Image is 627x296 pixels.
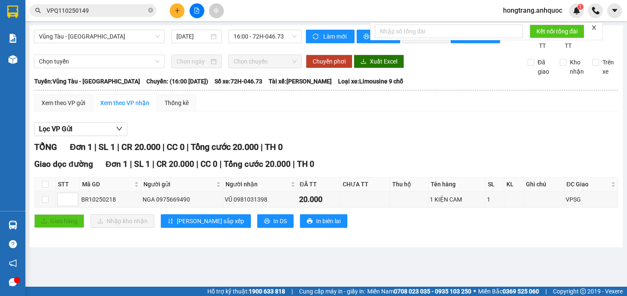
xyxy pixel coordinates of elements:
[566,195,616,204] div: VPSG
[34,122,127,136] button: Lọc VP Gửi
[148,8,153,13] span: close-circle
[566,180,609,189] span: ĐC Giao
[117,142,119,152] span: |
[167,142,184,152] span: CC 0
[503,288,539,295] strong: 0369 525 060
[91,214,154,228] button: downloadNhập kho nhận
[370,57,397,66] span: Xuất Excel
[487,195,503,204] div: 1
[607,3,622,18] button: caret-down
[323,32,348,41] span: Làm mới
[316,216,341,226] span: In biên lai
[194,8,200,14] span: file-add
[157,159,194,169] span: CR 20.000
[224,159,291,169] span: Tổng cước 20.000
[534,58,554,76] span: Đã giao
[7,6,18,18] img: logo-vxr
[306,30,355,43] button: syncLàm mới
[170,3,184,18] button: plus
[152,159,154,169] span: |
[174,8,180,14] span: plus
[300,214,347,228] button: printerIn biên lai
[161,214,251,228] button: sort-ascending[PERSON_NAME] sắp xếp
[264,218,270,225] span: printer
[257,214,294,228] button: printerIn DS
[8,34,17,43] img: solution-icon
[39,30,159,43] span: Vũng Tàu - Sân Bay
[313,33,320,40] span: sync
[41,98,85,108] div: Xem theo VP gửi
[94,142,96,152] span: |
[39,55,159,68] span: Chọn tuyến
[580,288,586,294] span: copyright
[130,159,132,169] span: |
[429,177,486,191] th: Tên hàng
[375,25,523,38] input: Nhập số tổng đài
[530,25,584,38] button: Kết nối tổng đài
[298,177,341,191] th: ĐÃ TT
[354,55,404,68] button: downloadXuất Excel
[265,142,283,152] span: TH 0
[191,142,258,152] span: Tổng cước 20.000
[611,7,619,14] span: caret-down
[225,180,289,189] span: Người nhận
[269,77,332,86] span: Tài xế: [PERSON_NAME]
[577,4,583,10] sup: 1
[261,142,263,152] span: |
[579,4,582,10] span: 1
[545,287,547,296] span: |
[176,32,209,41] input: 15/10/2025
[148,7,153,15] span: close-circle
[35,8,41,14] span: search
[143,180,214,189] span: Người gửi
[591,25,597,30] span: close
[213,8,219,14] span: aim
[390,177,429,191] th: Thu hộ
[8,55,17,64] img: warehouse-icon
[209,3,224,18] button: aim
[121,142,160,152] span: CR 20.000
[430,195,484,204] div: 1 KIỆN CAM
[573,7,580,14] img: icon-new-feature
[196,159,198,169] span: |
[81,195,140,204] div: BR10250218
[273,216,287,226] span: In DS
[536,27,577,36] span: Kết nối tổng đài
[70,142,92,152] span: Đơn 1
[176,57,209,66] input: Chọn ngày
[338,77,403,86] span: Loại xe: Limousine 9 chỗ
[394,288,471,295] strong: 0708 023 035 - 0935 103 250
[190,3,204,18] button: file-add
[249,288,285,295] strong: 1900 633 818
[307,218,313,225] span: printer
[207,287,285,296] span: Hỗ trợ kỹ thuật:
[168,218,173,225] span: sort-ascending
[80,191,141,208] td: BR10250218
[177,216,244,226] span: [PERSON_NAME] sắp xếp
[293,159,295,169] span: |
[291,287,293,296] span: |
[187,142,189,152] span: |
[566,58,587,76] span: Kho nhận
[82,180,132,189] span: Mã GD
[116,125,123,132] span: down
[599,58,619,76] span: Trên xe
[524,177,564,191] th: Ghi chú
[234,30,297,43] span: 16:00 - 72H-046.73
[34,214,84,228] button: uploadGiao hàng
[99,142,115,152] span: SL 1
[201,159,217,169] span: CC 0
[486,177,504,191] th: SL
[357,30,400,43] button: printerIn phơi
[143,195,222,204] div: NGA 0975669490
[9,259,17,267] span: notification
[496,5,569,16] span: hongtrang.anhquoc
[341,177,390,191] th: CHƯA TT
[100,98,149,108] div: Xem theo VP nhận
[478,287,539,296] span: Miền Bắc
[47,6,146,15] input: Tìm tên, số ĐT hoặc mã đơn
[306,55,352,68] button: Chuyển phơi
[162,142,165,152] span: |
[146,77,208,86] span: Chuyến: (16:00 [DATE])
[8,221,17,230] img: warehouse-icon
